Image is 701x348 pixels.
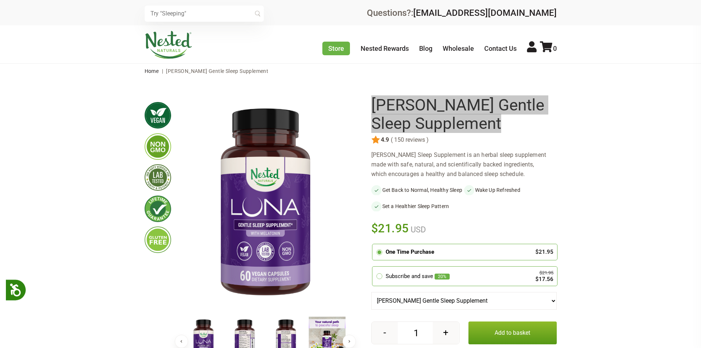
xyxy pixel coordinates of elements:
span: 0 [553,45,557,52]
h1: [PERSON_NAME] Gentle Sleep Supplement [371,96,553,133]
img: LUNA Gentle Sleep Supplement [183,96,348,310]
img: thirdpartytested [145,164,171,191]
span: $21.95 [371,220,409,236]
div: [PERSON_NAME] Sleep Supplement is an herbal sleep supplement made with safe, natural, and scienti... [371,150,557,179]
a: Store [322,42,350,55]
li: Wake Up Refreshed [464,185,557,195]
li: Get Back to Normal, Healthy Sleep [371,185,464,195]
a: Contact Us [484,45,517,52]
nav: breadcrumbs [145,64,557,78]
img: gmofree [145,133,171,160]
img: glutenfree [145,226,171,253]
a: Blog [419,45,432,52]
span: [PERSON_NAME] Gentle Sleep Supplement [166,68,268,74]
li: Set a Healthier Sleep Pattern [371,201,464,211]
span: USD [409,225,426,234]
span: ( 150 reviews ) [389,137,429,143]
img: lifetimeguarantee [145,196,171,222]
span: | [160,68,165,74]
img: Nested Naturals [145,31,192,59]
button: + [433,322,459,344]
div: Questions?: [367,8,557,17]
input: Try "Sleeping" [145,6,264,22]
a: Nested Rewards [361,45,409,52]
a: Wholesale [443,45,474,52]
img: star.svg [371,136,380,144]
a: Home [145,68,159,74]
button: Previous [175,335,188,348]
a: [EMAIL_ADDRESS][DOMAIN_NAME] [413,8,557,18]
a: 0 [540,45,557,52]
button: Next [343,335,356,348]
button: Add to basket [468,321,557,344]
img: vegan [145,102,171,129]
span: 4.9 [380,137,389,143]
button: - [372,322,398,344]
